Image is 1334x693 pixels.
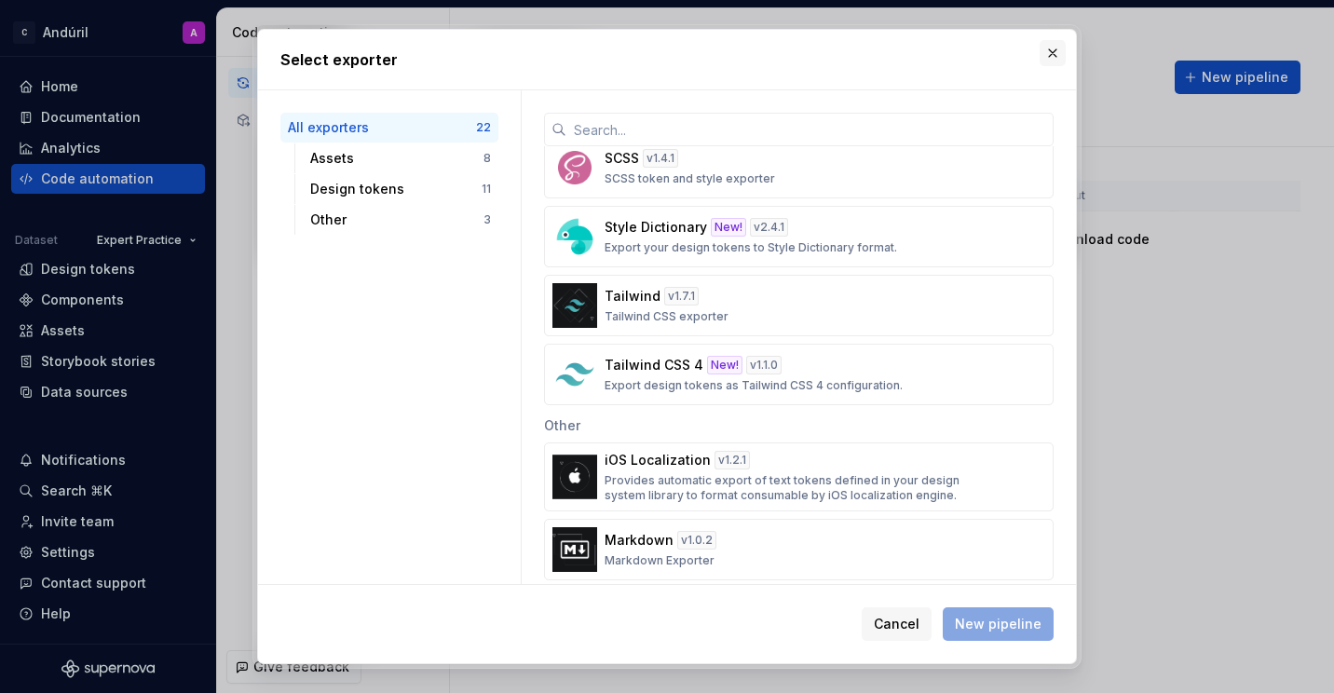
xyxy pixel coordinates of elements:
[750,218,788,237] div: v 2.4.1
[715,451,750,469] div: v 1.2.1
[664,287,699,306] div: v 1.7.1
[566,113,1054,146] input: Search...
[483,151,491,166] div: 8
[605,356,703,374] p: Tailwind CSS 4
[605,309,728,324] p: Tailwind CSS exporter
[303,174,498,204] button: Design tokens11
[310,149,483,168] div: Assets
[544,405,1054,442] div: Other
[605,451,711,469] p: iOS Localization
[605,378,903,393] p: Export design tokens as Tailwind CSS 4 configuration.
[862,607,932,641] button: Cancel
[677,531,716,550] div: v 1.0.2
[605,240,897,255] p: Export your design tokens to Style Dictionary format.
[544,442,1054,511] button: iOS Localizationv1.2.1Provides automatic export of text tokens defined in your design system libr...
[605,531,674,550] p: Markdown
[605,287,660,306] p: Tailwind
[288,118,476,137] div: All exporters
[483,212,491,227] div: 3
[746,356,782,374] div: v 1.1.0
[707,356,742,374] div: New!
[643,149,678,168] div: v 1.4.1
[605,218,707,237] p: Style Dictionary
[544,206,1054,267] button: Style DictionaryNew!v2.4.1Export your design tokens to Style Dictionary format.
[310,211,483,229] div: Other
[874,615,919,633] span: Cancel
[310,180,482,198] div: Design tokens
[482,182,491,197] div: 11
[303,143,498,173] button: Assets8
[280,48,1054,71] h2: Select exporter
[605,553,715,568] p: Markdown Exporter
[605,171,775,186] p: SCSS token and style exporter
[605,149,639,168] p: SCSS
[303,205,498,235] button: Other3
[476,120,491,135] div: 22
[544,344,1054,405] button: Tailwind CSS 4New!v1.1.0Export design tokens as Tailwind CSS 4 configuration.
[280,113,498,143] button: All exporters22
[544,137,1054,198] button: SCSSv1.4.1SCSS token and style exporter
[711,218,746,237] div: New!
[605,473,982,503] p: Provides automatic export of text tokens defined in your design system library to format consumab...
[544,275,1054,336] button: Tailwindv1.7.1Tailwind CSS exporter
[544,519,1054,580] button: Markdownv1.0.2Markdown Exporter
